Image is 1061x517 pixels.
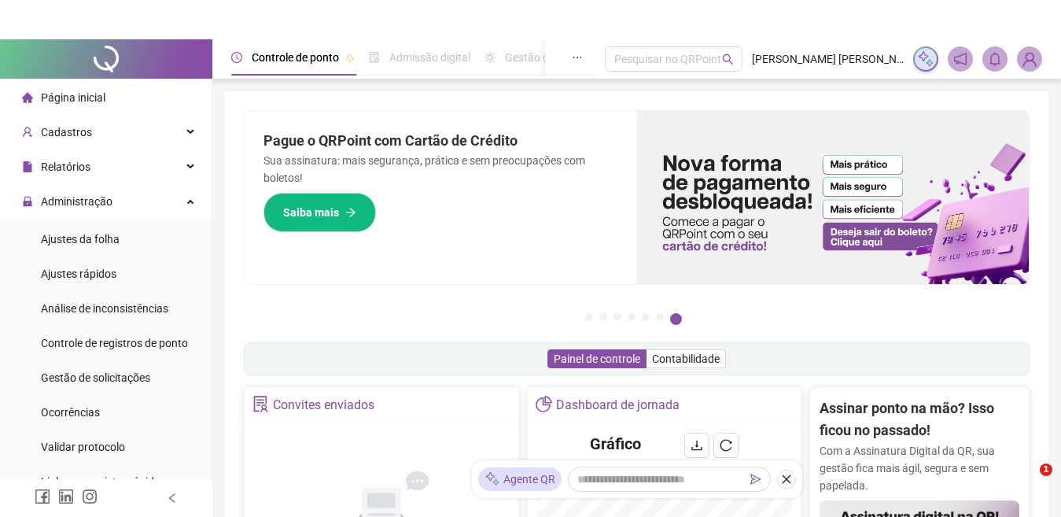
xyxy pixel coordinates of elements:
[1018,47,1041,71] img: 84701
[389,51,470,64] span: Admissão digital
[263,130,618,152] h2: Pague o QRPoint com Cartão de Crédito
[41,91,105,104] span: Página inicial
[484,471,500,488] img: sparkle-icon.fc2bf0ac1784a2077858766a79e2daf3.svg
[484,52,496,63] span: sun
[22,92,33,103] span: home
[41,161,90,173] span: Relatórios
[41,371,150,384] span: Gestão de solicitações
[642,313,650,321] button: 5
[41,268,116,280] span: Ajustes rápidos
[41,126,92,138] span: Cadastros
[283,204,339,221] span: Saiba mais
[637,111,1030,284] img: banner%2F096dab35-e1a4-4d07-87c2-cf089f3812bf.png
[720,439,732,452] span: reload
[252,396,269,412] span: solution
[1008,463,1045,501] iframe: Intercom live chat
[917,50,934,68] img: sparkle-icon.fc2bf0ac1784a2077858766a79e2daf3.svg
[536,396,552,412] span: pie-chart
[628,313,635,321] button: 4
[585,313,593,321] button: 1
[505,51,584,64] span: Gestão de férias
[652,353,720,365] span: Contabilidade
[41,195,112,208] span: Administração
[953,52,967,66] span: notification
[41,441,125,453] span: Validar protocolo
[41,337,188,349] span: Controle de registros de ponto
[263,193,376,232] button: Saiba mais
[263,152,618,186] p: Sua assinatura: mais segurança, prática e sem preocupações com boletos!
[82,489,98,504] span: instagram
[559,39,595,76] button: ellipsis
[656,313,664,321] button: 6
[41,302,168,315] span: Análise de inconsistências
[613,313,621,321] button: 3
[572,52,583,63] span: ellipsis
[345,207,356,218] span: arrow-right
[752,50,904,68] span: [PERSON_NAME] [PERSON_NAME] - IMBAFER MULTI SERVICOS LTDA
[41,475,160,488] span: Link para registro rápido
[590,433,641,455] h4: Gráfico
[252,51,339,64] span: Controle de ponto
[988,52,1002,66] span: bell
[22,196,33,207] span: lock
[820,442,1019,494] p: Com a Assinatura Digital da QR, sua gestão fica mais ágil, segura e sem papelada.
[369,52,380,63] span: file-done
[22,161,33,172] span: file
[167,493,178,504] span: left
[478,467,562,491] div: Agente QR
[599,313,607,321] button: 2
[554,353,640,365] span: Painel de controle
[22,127,33,138] span: user-add
[273,392,374,419] div: Convites enviados
[231,52,242,63] span: clock-circle
[750,474,761,485] span: send
[35,489,50,504] span: facebook
[820,397,1019,442] h2: Assinar ponto na mão? Isso ficou no passado!
[58,489,74,504] span: linkedin
[1040,463,1052,476] span: 1
[345,54,355,63] span: pushpin
[556,392,680,419] div: Dashboard de jornada
[781,474,792,485] span: close
[691,439,703,452] span: download
[722,54,734,65] span: search
[41,233,120,246] span: Ajustes da folha
[41,406,100,419] span: Ocorrências
[670,313,682,325] button: 7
